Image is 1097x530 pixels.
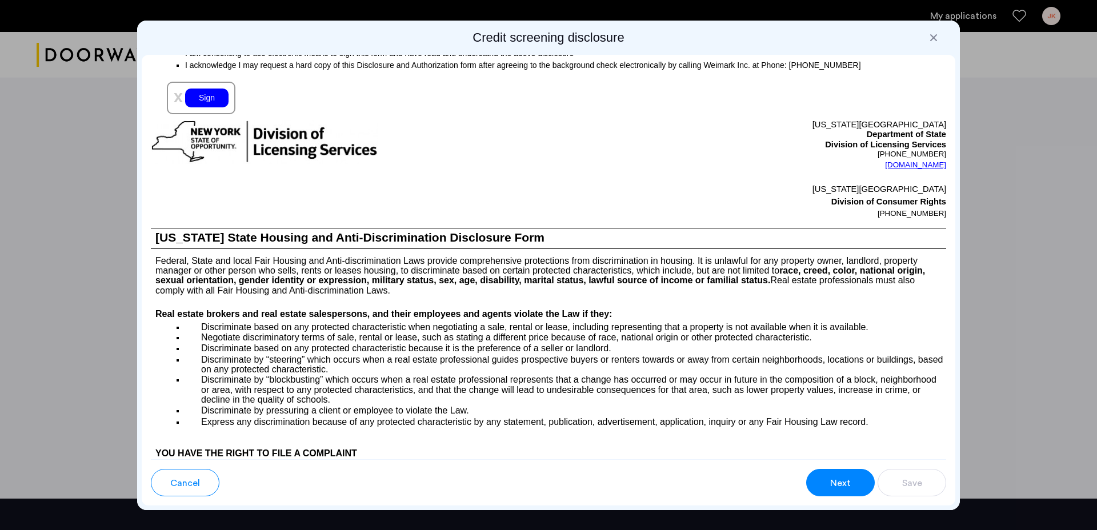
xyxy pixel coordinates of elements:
[885,159,946,171] a: [DOMAIN_NAME]
[185,354,946,374] p: Discriminate by “steering” which occurs when a real estate professional guides prospective buyers...
[185,89,229,107] div: Sign
[151,307,946,321] h4: Real estate brokers and real estate salespersons, and their employees and agents violate the Law ...
[151,249,946,296] p: Federal, State and local Fair Housing and Anti-discrimination Laws provide comprehensive protecti...
[151,228,946,248] h1: [US_STATE] State Housing and Anti-Discrimination Disclosure Form
[151,469,219,496] button: button
[151,120,378,164] img: new-york-logo.png
[548,120,946,130] p: [US_STATE][GEOGRAPHIC_DATA]
[174,87,183,106] span: x
[185,405,946,416] p: Discriminate by pressuring a client or employee to violate the Law.
[878,469,946,496] button: button
[548,208,946,219] p: [PHONE_NUMBER]
[548,150,946,159] p: [PHONE_NUMBER]
[185,332,946,342] p: Negotiate discriminatory terms of sale, rental or lease, such as stating a different price becaus...
[830,476,851,490] span: Next
[142,30,955,46] h2: Credit screening disclosure
[902,476,922,490] span: Save
[548,140,946,150] p: Division of Licensing Services
[548,195,946,208] p: Division of Consumer Rights
[806,469,875,496] button: button
[185,375,946,404] p: Discriminate by “blockbusting” which occurs when a real estate professional represents that a cha...
[548,130,946,140] p: Department of State
[185,321,946,332] p: Discriminate based on any protected characteristic when negotiating a sale, rental or lease, incl...
[155,266,925,285] b: race, creed, color, national origin, sexual orientation, gender identity or expression, military ...
[548,183,946,195] p: [US_STATE][GEOGRAPHIC_DATA]
[185,61,946,70] p: I acknowledge I may request a hard copy of this Disclosure and Authorization form after agreeing ...
[151,447,946,460] h4: YOU HAVE THE RIGHT TO FILE A COMPLAINT
[185,416,946,427] p: Express any discrimination because of any protected characteristic by any statement, publication,...
[170,476,200,490] span: Cancel
[185,343,946,354] p: Discriminate based on any protected characteristic because it is the preference of a seller or la...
